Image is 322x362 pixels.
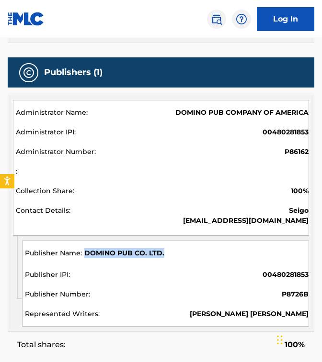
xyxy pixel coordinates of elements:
[211,13,222,25] img: search
[44,67,103,78] h5: Publishers (1)
[274,316,322,362] iframe: Chat Widget
[17,339,305,351] div: Total shares:
[282,289,309,299] span: P8726B
[232,10,251,29] div: Help
[23,67,34,78] img: Publishers
[277,326,283,354] div: Drag
[263,270,309,280] span: 00480281853
[263,127,309,137] span: 00480281853
[8,12,45,26] img: MLC Logo
[183,216,309,226] p: [EMAIL_ADDRESS][DOMAIN_NAME]
[285,147,309,157] span: P86162
[257,7,314,31] a: Log In
[183,206,309,216] p: Seigo
[236,13,247,25] img: help
[207,10,226,29] a: Public Search
[175,108,309,118] span: DOMINO PUB COMPANY OF AMERICA
[190,309,309,318] span: [PERSON_NAME] [PERSON_NAME]
[84,248,164,259] span: DOMINO PUB CO. LTD.
[291,186,309,196] span: 100%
